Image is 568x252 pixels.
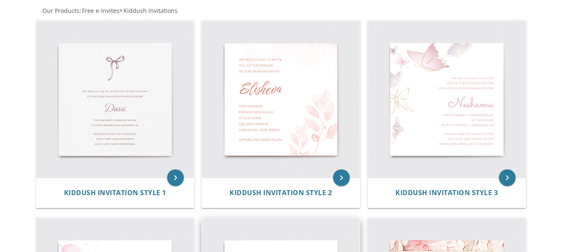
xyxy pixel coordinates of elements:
[64,189,166,197] a: Kiddush Invitation Style 1
[167,169,184,186] a: keyboard_arrow_right
[123,7,178,15] a: Kiddush Invitations
[368,21,526,178] img: Kiddush Invitation Style 3
[82,7,119,15] span: Free e-Invites
[119,7,178,15] span: >
[395,189,498,197] a: Kiddush Invitation Style 3
[395,188,498,197] span: Kiddush Invitation Style 3
[36,21,194,178] img: Kiddush Invitation Style 1
[230,189,332,197] a: Kiddush Invitation Style 2
[35,7,284,15] div: :
[230,188,332,197] span: Kiddush Invitation Style 2
[81,7,119,15] a: Free e-Invites
[499,169,516,186] a: keyboard_arrow_right
[64,188,166,197] span: Kiddush Invitation Style 1
[333,169,350,186] a: keyboard_arrow_right
[42,7,79,15] a: Our Products
[202,21,360,178] img: Kiddush Invitation Style 2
